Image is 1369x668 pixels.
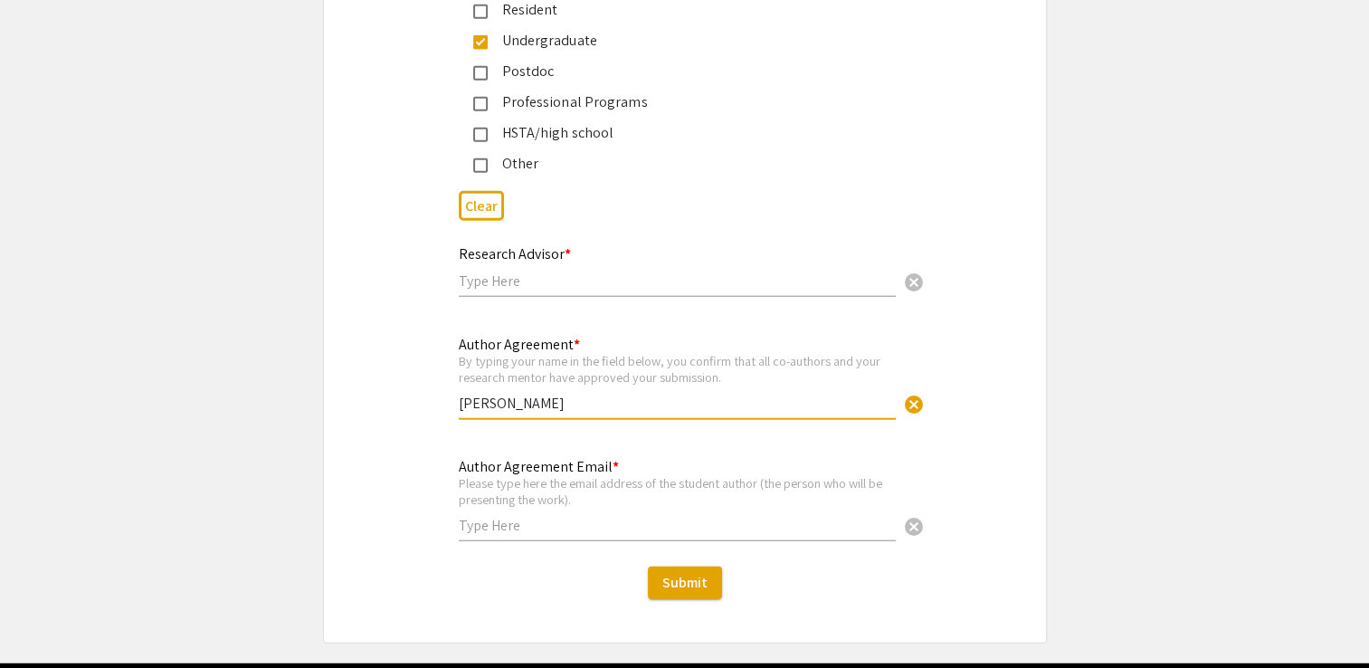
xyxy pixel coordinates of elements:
span: Submit [662,573,708,592]
span: cancel [903,516,925,538]
div: By typing your name in the field below, you confirm that all co-authors and your research mentor ... [459,353,896,385]
div: Professional Programs [488,91,868,113]
button: Submit [648,567,722,599]
mat-label: Author Agreement Email [459,457,619,476]
button: Clear [896,508,932,544]
span: cancel [903,394,925,415]
div: HSTA/high school [488,122,868,144]
button: Clear [896,263,932,300]
button: Clear [459,191,504,221]
div: Undergraduate [488,30,868,52]
input: Type Here [459,516,896,535]
button: Clear [896,386,932,422]
div: Postdoc [488,61,868,82]
span: cancel [903,272,925,293]
iframe: Chat [14,587,77,654]
mat-label: Research Advisor [459,244,571,263]
mat-label: Author Agreement [459,335,580,354]
input: Type Here [459,272,896,291]
div: Please type here the email address of the student author (the person who will be presenting the w... [459,475,896,507]
div: Other [488,153,868,175]
input: Type Here [459,394,896,413]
